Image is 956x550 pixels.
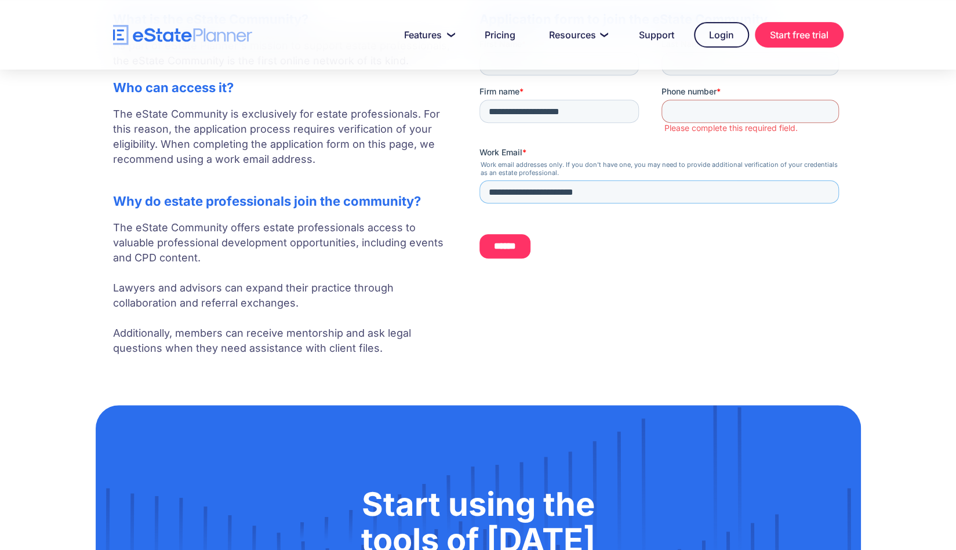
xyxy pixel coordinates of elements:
a: home [113,25,252,45]
p: The eState Community offers estate professionals access to valuable professional development oppo... [113,220,456,356]
a: Pricing [471,23,529,46]
a: Support [625,23,688,46]
h2: Why do estate professionals join the community? [113,194,456,209]
a: Login [694,22,749,48]
a: Features [390,23,465,46]
h2: Who can access it? [113,80,456,95]
a: Resources [535,23,619,46]
a: Start free trial [755,22,844,48]
p: The eState Community is exclusively for estate professionals. For this reason, the application pr... [113,107,456,182]
iframe: Form 0 [479,38,844,267]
